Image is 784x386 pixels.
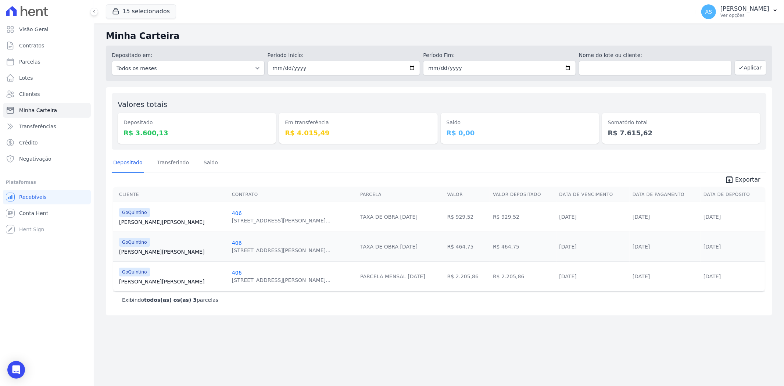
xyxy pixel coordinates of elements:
span: Visão Geral [19,26,49,33]
h2: Minha Carteira [106,29,772,43]
span: Recebíveis [19,193,47,201]
a: [DATE] [633,214,650,220]
a: [DATE] [704,274,721,279]
button: 15 selecionados [106,4,176,18]
span: Contratos [19,42,44,49]
a: [DATE] [704,244,721,250]
span: Exportar [735,175,760,184]
a: [DATE] [633,244,650,250]
dt: Saldo [447,119,593,126]
span: Clientes [19,90,40,98]
a: Recebíveis [3,190,91,204]
dd: R$ 3.600,13 [123,128,270,138]
td: R$ 929,52 [444,202,490,232]
span: GoQuintino [119,238,150,247]
button: AS [PERSON_NAME] Ver opções [695,1,784,22]
a: unarchive Exportar [719,175,766,186]
a: Parcelas [3,54,91,69]
i: unarchive [725,175,734,184]
th: Data de Vencimento [556,187,630,202]
label: Período Inicío: [268,51,420,59]
th: Parcela [357,187,444,202]
th: Valor Depositado [490,187,556,202]
button: Aplicar [735,60,766,75]
a: Contratos [3,38,91,53]
span: GoQuintino [119,268,150,276]
a: Transferindo [156,154,191,173]
a: [PERSON_NAME][PERSON_NAME] [119,278,226,285]
dd: R$ 7.615,62 [608,128,755,138]
div: [STREET_ADDRESS][PERSON_NAME]... [232,217,330,224]
p: Exibindo parcelas [122,296,218,304]
td: R$ 929,52 [490,202,556,232]
span: Transferências [19,123,56,130]
a: TAXA DE OBRA [DATE] [360,244,418,250]
span: Parcelas [19,58,40,65]
a: Transferências [3,119,91,134]
span: Conta Hent [19,210,48,217]
dd: R$ 0,00 [447,128,593,138]
a: Depositado [112,154,144,173]
a: 406 [232,240,242,246]
div: Open Intercom Messenger [7,361,25,379]
a: [PERSON_NAME][PERSON_NAME] [119,218,226,226]
a: TAXA DE OBRA [DATE] [360,214,418,220]
td: R$ 2.205,86 [490,261,556,291]
td: R$ 464,75 [490,232,556,261]
td: R$ 464,75 [444,232,490,261]
span: GoQuintino [119,208,150,217]
a: PARCELA MENSAL [DATE] [360,274,425,279]
td: R$ 2.205,86 [444,261,490,291]
label: Período Fim: [423,51,576,59]
div: Plataformas [6,178,88,187]
label: Nome do lote ou cliente: [579,51,732,59]
span: Negativação [19,155,51,162]
th: Data de Depósito [701,187,765,202]
a: [PERSON_NAME][PERSON_NAME] [119,248,226,255]
label: Depositado em: [112,52,153,58]
a: Crédito [3,135,91,150]
a: Lotes [3,71,91,85]
a: [DATE] [704,214,721,220]
label: Valores totais [118,100,167,109]
a: Visão Geral [3,22,91,37]
a: [DATE] [559,214,577,220]
a: [DATE] [633,274,650,279]
b: todos(as) os(as) 3 [144,297,197,303]
p: Ver opções [720,12,769,18]
th: Valor [444,187,490,202]
dd: R$ 4.015,49 [285,128,432,138]
a: [DATE] [559,274,577,279]
a: 406 [232,270,242,276]
a: Clientes [3,87,91,101]
a: Negativação [3,151,91,166]
a: Saldo [202,154,219,173]
a: Conta Hent [3,206,91,221]
a: 406 [232,210,242,216]
div: [STREET_ADDRESS][PERSON_NAME]... [232,247,330,254]
dt: Em transferência [285,119,432,126]
p: [PERSON_NAME] [720,5,769,12]
th: Cliente [113,187,229,202]
dt: Somatório total [608,119,755,126]
span: Crédito [19,139,38,146]
span: Minha Carteira [19,107,57,114]
a: Minha Carteira [3,103,91,118]
span: AS [705,9,712,14]
th: Contrato [229,187,357,202]
div: [STREET_ADDRESS][PERSON_NAME]... [232,276,330,284]
th: Data de Pagamento [630,187,701,202]
dt: Depositado [123,119,270,126]
span: Lotes [19,74,33,82]
a: [DATE] [559,244,577,250]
